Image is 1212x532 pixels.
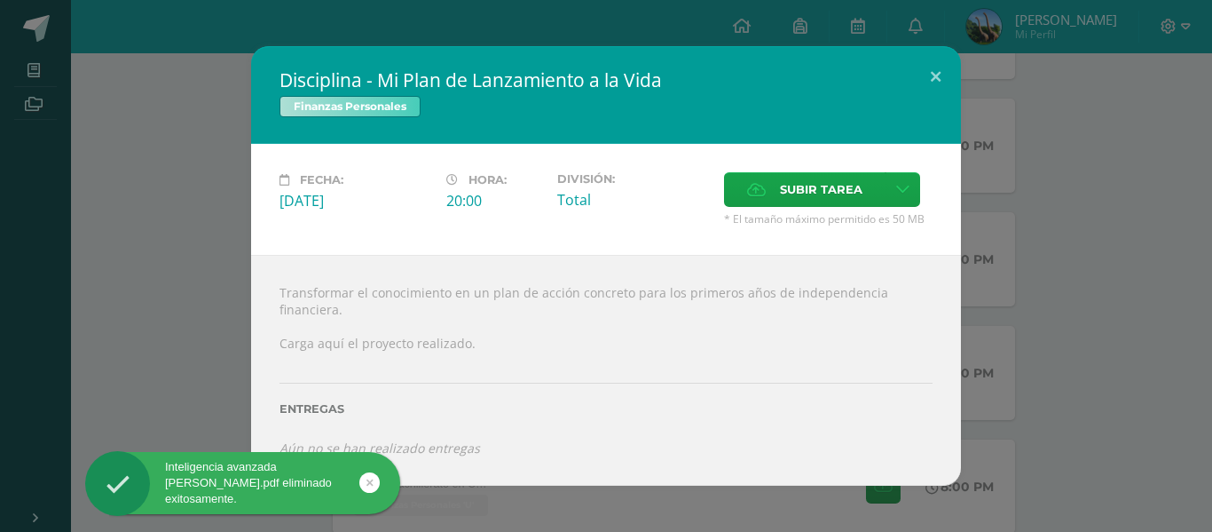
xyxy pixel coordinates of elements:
[468,173,507,187] span: Hora:
[279,402,933,416] label: Entregas
[724,211,933,226] span: * El tamaño máximo permitido es 50 MB
[910,46,961,107] button: Close (Esc)
[557,172,710,186] label: División:
[279,67,933,92] h2: Disciplina - Mi Plan de Lanzamiento a la Vida
[279,96,421,117] span: Finanzas Personales
[300,173,343,187] span: Fecha:
[251,255,961,485] div: Transformar el conocimiento en un plan de acción concreto para los primeros años de independencia...
[446,191,543,210] div: 20:00
[279,191,432,210] div: [DATE]
[557,190,710,210] div: Total
[780,173,862,206] span: Subir tarea
[279,440,480,457] i: Aún no se han realizado entregas
[85,459,400,508] div: Inteligencia avanzada [PERSON_NAME].pdf eliminado exitosamente.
